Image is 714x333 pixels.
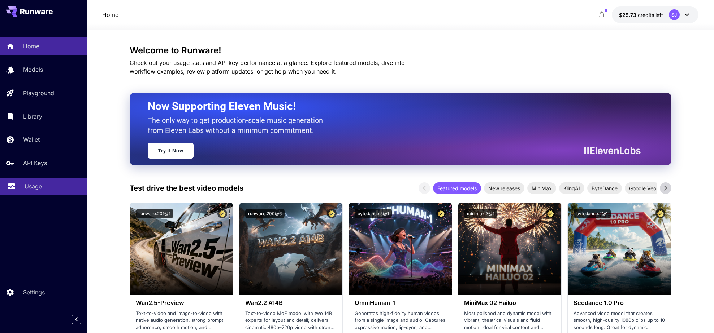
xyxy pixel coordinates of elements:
div: Featured models [433,182,481,194]
a: Home [102,10,118,19]
div: ByteDance [587,182,622,194]
div: Google Veo [625,182,661,194]
span: MiniMax [527,185,556,192]
button: Certified Model – Vetted for best performance and includes a commercial license. [436,209,446,218]
div: New releases [484,182,524,194]
span: Google Veo [625,185,661,192]
button: $25.73333SJ [612,6,698,23]
p: Settings [23,288,45,297]
p: Home [23,42,39,50]
h3: MiniMax 02 Hailuo [464,299,555,306]
h3: OmniHuman‑1 [355,299,446,306]
p: Models [23,65,43,74]
div: MiniMax [527,182,556,194]
p: Test drive the best video models [130,183,243,194]
button: Certified Model – Vetted for best performance and includes a commercial license. [327,209,337,218]
button: Certified Model – Vetted for best performance and includes a commercial license. [217,209,227,218]
p: Text-to-video and image-to-video with native audio generation, strong prompt adherence, smooth mo... [136,310,227,331]
a: Try It Now [148,143,194,159]
img: alt [130,203,233,295]
span: New releases [484,185,524,192]
p: Text-to-video MoE model with two 14B experts for layout and detail; delivers cinematic 480p–720p ... [245,310,337,331]
button: Collapse sidebar [72,315,81,324]
span: Check out your usage stats and API key performance at a glance. Explore featured models, dive int... [130,59,405,75]
p: Generates high-fidelity human videos from a single image and audio. Captures expressive motion, l... [355,310,446,331]
h2: Now Supporting Eleven Music! [148,99,635,113]
button: runware:201@1 [136,209,173,218]
h3: Wan2.5-Preview [136,299,227,306]
p: Usage [25,182,42,191]
button: runware:200@6 [245,209,285,218]
p: Most polished and dynamic model with vibrant, theatrical visuals and fluid motion. Ideal for vira... [464,310,555,331]
span: credits left [638,12,663,18]
span: $25.73 [619,12,638,18]
button: minimax:3@1 [464,209,497,218]
button: Certified Model – Vetted for best performance and includes a commercial license. [546,209,555,218]
div: KlingAI [559,182,584,194]
img: alt [349,203,452,295]
img: alt [239,203,342,295]
p: API Keys [23,159,47,167]
div: Collapse sidebar [77,313,87,326]
img: alt [568,203,671,295]
span: ByteDance [587,185,622,192]
p: Playground [23,89,54,97]
div: $25.73333 [619,11,663,19]
span: KlingAI [559,185,584,192]
h3: Welcome to Runware! [130,45,671,55]
div: SJ [669,9,680,20]
h3: Wan2.2 A14B [245,299,337,306]
p: Library [23,112,42,121]
img: alt [458,203,561,295]
span: Featured models [433,185,481,192]
p: Advanced video model that creates smooth, high-quality 1080p clips up to 10 seconds long. Great f... [574,310,665,331]
p: The only way to get production-scale music generation from Eleven Labs without a minimum commitment. [148,115,328,136]
button: bytedance:5@1 [355,209,392,218]
h3: Seedance 1.0 Pro [574,299,665,306]
nav: breadcrumb [102,10,118,19]
p: Wallet [23,135,40,144]
button: Certified Model – Vetted for best performance and includes a commercial license. [655,209,665,218]
button: bytedance:2@1 [574,209,611,218]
